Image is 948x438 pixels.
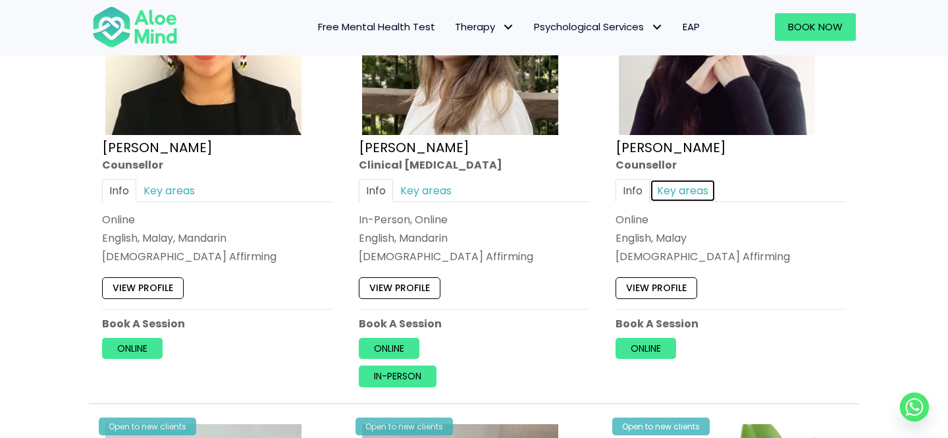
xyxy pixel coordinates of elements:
[616,211,846,227] div: Online
[102,277,184,298] a: View profile
[616,138,726,156] a: [PERSON_NAME]
[647,18,666,37] span: Psychological Services: submenu
[524,13,673,41] a: Psychological ServicesPsychological Services: submenu
[359,157,589,172] div: Clinical [MEDICAL_DATA]
[359,138,469,156] a: [PERSON_NAME]
[900,393,929,422] a: Whatsapp
[650,178,716,202] a: Key areas
[359,366,436,387] a: In-person
[102,178,136,202] a: Info
[616,337,676,358] a: Online
[616,249,846,264] div: [DEMOGRAPHIC_DATA] Affirming
[612,418,710,435] div: Open to new clients
[92,5,178,49] img: Aloe mind Logo
[359,337,419,358] a: Online
[359,249,589,264] div: [DEMOGRAPHIC_DATA] Affirming
[136,178,202,202] a: Key areas
[308,13,445,41] a: Free Mental Health Test
[683,20,700,34] span: EAP
[99,418,196,435] div: Open to new clients
[788,20,843,34] span: Book Now
[498,18,517,37] span: Therapy: submenu
[616,231,846,246] p: English, Malay
[359,277,440,298] a: View profile
[616,178,650,202] a: Info
[102,231,332,246] p: English, Malay, Mandarin
[359,211,589,227] div: In-Person, Online
[359,178,393,202] a: Info
[673,13,710,41] a: EAP
[318,20,435,34] span: Free Mental Health Test
[102,211,332,227] div: Online
[534,20,663,34] span: Psychological Services
[616,277,697,298] a: View profile
[455,20,514,34] span: Therapy
[359,315,589,331] p: Book A Session
[195,13,710,41] nav: Menu
[102,157,332,172] div: Counsellor
[102,315,332,331] p: Book A Session
[102,138,213,156] a: [PERSON_NAME]
[393,178,459,202] a: Key areas
[359,231,589,246] p: English, Mandarin
[102,249,332,264] div: [DEMOGRAPHIC_DATA] Affirming
[102,337,163,358] a: Online
[775,13,856,41] a: Book Now
[445,13,524,41] a: TherapyTherapy: submenu
[616,315,846,331] p: Book A Session
[616,157,846,172] div: Counsellor
[355,418,453,435] div: Open to new clients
